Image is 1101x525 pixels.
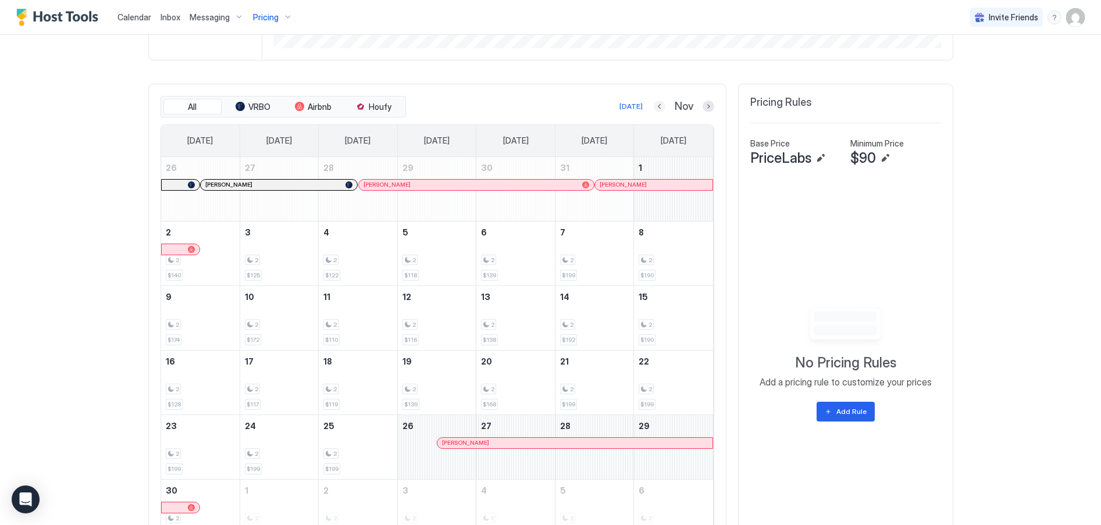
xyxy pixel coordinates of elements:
[634,222,712,243] a: November 8, 2025
[634,157,713,222] td: November 1, 2025
[166,292,172,302] span: 9
[562,401,575,408] span: $199
[555,221,634,285] td: November 7, 2025
[240,351,319,372] a: November 17, 2025
[176,385,179,393] span: 2
[240,480,319,501] a: December 1, 2025
[481,421,491,431] span: 27
[649,125,698,156] a: Saturday
[476,286,555,308] a: November 13, 2025
[703,101,714,112] button: Next month
[634,157,712,178] a: November 1, 2025
[333,321,337,328] span: 2
[404,336,417,344] span: $116
[402,421,414,431] span: 26
[560,227,565,237] span: 7
[245,163,255,173] span: 27
[402,292,411,302] span: 12
[404,272,417,279] span: $118
[247,401,259,408] span: $117
[560,485,566,495] span: 5
[476,221,555,285] td: November 6, 2025
[397,157,476,222] td: October 29, 2025
[266,135,292,146] span: [DATE]
[619,101,643,112] div: [DATE]
[555,415,634,437] a: November 28, 2025
[560,163,569,173] span: 31
[649,321,652,328] span: 2
[364,181,411,188] span: [PERSON_NAME]
[481,227,487,237] span: 6
[161,480,240,501] a: November 30, 2025
[166,485,177,495] span: 30
[476,157,555,222] td: October 30, 2025
[166,163,177,173] span: 26
[319,286,397,308] a: November 11, 2025
[325,401,338,408] span: $119
[397,285,476,350] td: November 12, 2025
[245,485,248,495] span: 1
[284,99,343,115] button: Airbnb
[161,96,406,118] div: tab-group
[245,421,256,431] span: 24
[325,465,339,473] span: $199
[649,256,652,264] span: 2
[817,402,875,422] button: Add Rule
[398,286,476,308] a: November 12, 2025
[555,350,634,415] td: November 21, 2025
[325,272,339,279] span: $122
[245,292,254,302] span: 10
[166,356,175,366] span: 16
[161,351,240,372] a: November 16, 2025
[640,336,654,344] span: $190
[255,385,258,393] span: 2
[187,135,213,146] span: [DATE]
[319,222,397,243] a: November 4, 2025
[1047,10,1061,24] div: menu
[481,163,493,173] span: 30
[442,439,489,447] span: [PERSON_NAME]
[814,151,828,165] button: Edit
[345,135,370,146] span: [DATE]
[560,292,569,302] span: 14
[634,285,713,350] td: November 15, 2025
[634,351,712,372] a: November 22, 2025
[412,256,416,264] span: 2
[163,99,222,115] button: All
[190,12,230,23] span: Messaging
[245,356,254,366] span: 17
[255,321,258,328] span: 2
[398,157,476,178] a: October 29, 2025
[319,480,397,501] a: December 2, 2025
[247,336,259,344] span: $172
[398,351,476,372] a: November 19, 2025
[570,321,573,328] span: 2
[240,157,319,178] a: October 27, 2025
[161,285,240,350] td: November 9, 2025
[345,99,403,115] button: Houfy
[319,285,398,350] td: November 11, 2025
[491,321,494,328] span: 2
[654,101,665,112] button: Previous month
[878,151,892,165] button: Edit
[188,102,197,112] span: All
[308,102,332,112] span: Airbnb
[555,222,634,243] a: November 7, 2025
[675,100,693,113] span: Nov
[634,480,712,501] a: December 6, 2025
[248,102,270,112] span: VRBO
[491,125,540,156] a: Thursday
[333,125,382,156] a: Tuesday
[240,286,319,308] a: November 10, 2025
[555,285,634,350] td: November 14, 2025
[412,321,416,328] span: 2
[555,351,634,372] a: November 21, 2025
[16,9,104,26] a: Host Tools Logo
[402,485,408,495] span: 3
[176,256,179,264] span: 2
[639,421,650,431] span: 29
[640,272,654,279] span: $190
[168,401,181,408] span: $128
[424,135,450,146] span: [DATE]
[562,272,575,279] span: $199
